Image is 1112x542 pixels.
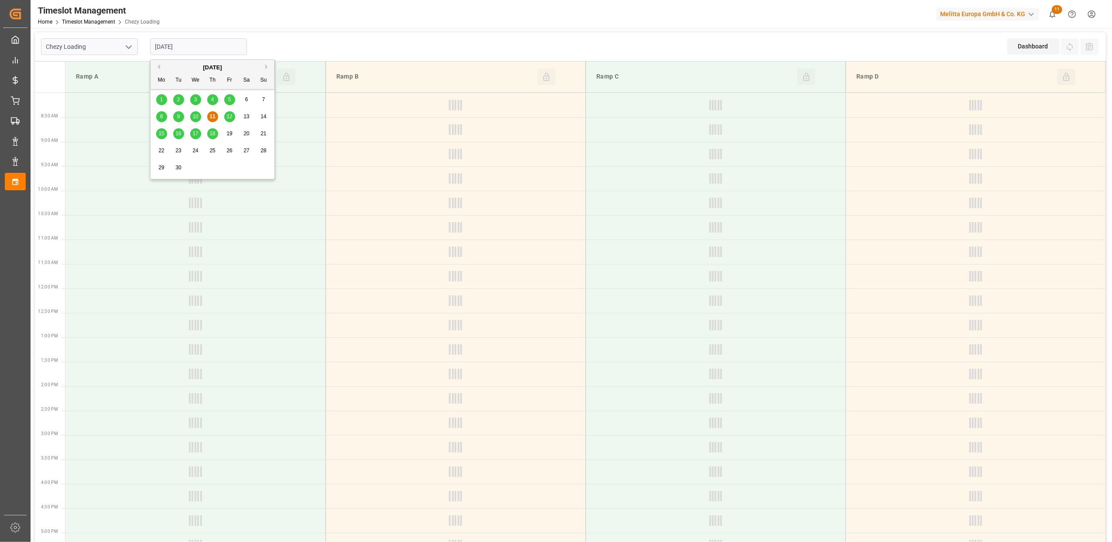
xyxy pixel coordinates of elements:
span: 1:00 PM [41,333,58,338]
span: 1:30 PM [41,358,58,363]
div: Choose Monday, September 22nd, 2025 [156,145,167,156]
div: Choose Monday, September 8th, 2025 [156,111,167,122]
span: 17 [192,130,198,137]
span: 21 [260,130,266,137]
div: Mo [156,75,167,86]
span: 2:30 PM [41,407,58,412]
span: 9 [177,113,180,120]
div: month 2025-09 [153,91,272,176]
div: Tu [173,75,184,86]
div: Choose Thursday, September 18th, 2025 [207,128,218,139]
input: Type to search/select [41,38,138,55]
span: 6 [245,96,248,103]
div: Choose Friday, September 12th, 2025 [224,111,235,122]
button: show 11 new notifications [1043,4,1062,24]
div: Fr [224,75,235,86]
span: 28 [260,148,266,154]
span: 24 [192,148,198,154]
div: Ramp C [593,69,797,85]
div: Choose Friday, September 5th, 2025 [224,94,235,105]
div: Choose Monday, September 15th, 2025 [156,128,167,139]
span: 12 [226,113,232,120]
a: Home [38,19,52,25]
div: Choose Thursday, September 4th, 2025 [207,94,218,105]
span: 5 [228,96,231,103]
span: 3 [194,96,197,103]
span: 4 [211,96,214,103]
button: Previous Month [155,64,160,69]
div: We [190,75,201,86]
span: 23 [175,148,181,154]
div: [DATE] [151,63,274,72]
div: Choose Sunday, September 7th, 2025 [258,94,269,105]
span: 18 [209,130,215,137]
div: Choose Friday, September 19th, 2025 [224,128,235,139]
div: Melitta Europa GmbH & Co. KG [937,8,1039,21]
div: Choose Wednesday, September 17th, 2025 [190,128,201,139]
span: 13 [243,113,249,120]
button: Melitta Europa GmbH & Co. KG [937,6,1043,22]
div: Ramp A [72,69,277,85]
span: 10 [192,113,198,120]
div: Choose Saturday, September 6th, 2025 [241,94,252,105]
span: 29 [158,165,164,171]
span: 5:00 PM [41,529,58,534]
div: Timeslot Management [38,4,160,17]
span: 2 [177,96,180,103]
div: Choose Saturday, September 27th, 2025 [241,145,252,156]
span: 8 [160,113,163,120]
span: 10:00 AM [38,187,58,192]
button: open menu [122,40,135,54]
span: 22 [158,148,164,154]
span: 12:30 PM [38,309,58,314]
span: 3:30 PM [41,456,58,460]
span: 12:00 PM [38,285,58,289]
span: 16 [175,130,181,137]
div: Choose Thursday, September 11th, 2025 [207,111,218,122]
span: 4:30 PM [41,504,58,509]
span: 15 [158,130,164,137]
div: Choose Sunday, September 21st, 2025 [258,128,269,139]
span: 27 [243,148,249,154]
div: Choose Thursday, September 25th, 2025 [207,145,218,156]
div: Choose Sunday, September 14th, 2025 [258,111,269,122]
span: 9:30 AM [41,162,58,167]
span: 8:30 AM [41,113,58,118]
div: Ramp D [853,69,1057,85]
span: 1 [160,96,163,103]
span: 20 [243,130,249,137]
span: 7 [262,96,265,103]
div: Ramp B [333,69,537,85]
div: Choose Friday, September 26th, 2025 [224,145,235,156]
span: 3:00 PM [41,431,58,436]
span: 11 [1052,5,1062,14]
span: 14 [260,113,266,120]
span: 11 [209,113,215,120]
div: Choose Monday, September 29th, 2025 [156,162,167,173]
div: Choose Tuesday, September 2nd, 2025 [173,94,184,105]
span: 4:00 PM [41,480,58,485]
div: Choose Wednesday, September 10th, 2025 [190,111,201,122]
div: Choose Tuesday, September 23rd, 2025 [173,145,184,156]
span: 2:00 PM [41,382,58,387]
span: 25 [209,148,215,154]
span: 26 [226,148,232,154]
input: DD-MM-YYYY [150,38,247,55]
span: 10:30 AM [38,211,58,216]
a: Timeslot Management [62,19,115,25]
div: Choose Sunday, September 28th, 2025 [258,145,269,156]
div: Th [207,75,218,86]
div: Choose Tuesday, September 16th, 2025 [173,128,184,139]
div: Choose Monday, September 1st, 2025 [156,94,167,105]
div: Su [258,75,269,86]
span: 9:00 AM [41,138,58,143]
span: 11:30 AM [38,260,58,265]
div: Choose Saturday, September 20th, 2025 [241,128,252,139]
div: Choose Tuesday, September 9th, 2025 [173,111,184,122]
div: Dashboard [1007,38,1060,55]
div: Choose Saturday, September 13th, 2025 [241,111,252,122]
div: Choose Tuesday, September 30th, 2025 [173,162,184,173]
span: 30 [175,165,181,171]
div: Sa [241,75,252,86]
span: 19 [226,130,232,137]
